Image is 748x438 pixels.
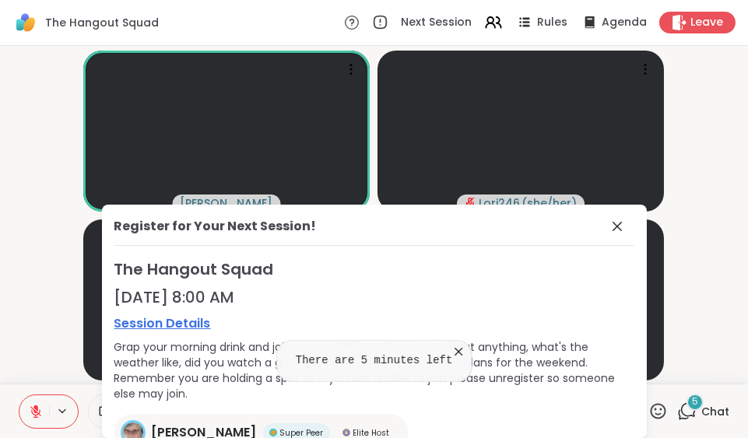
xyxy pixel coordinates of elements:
span: 5 [692,395,698,408]
div: Grap your morning drink and join us for a little sit down chat about anything, what's the weather... [114,339,634,401]
span: Next Session [401,15,472,30]
div: Register for Your Next Session! [114,217,317,236]
span: [PERSON_NAME] [181,195,273,211]
span: Chat [701,404,729,419]
a: Session Details [114,314,634,333]
img: ShareWell Logomark [12,9,39,36]
span: audio-muted [465,198,476,208]
span: Rules [537,15,567,30]
span: Lori246 [479,195,520,211]
span: The Hangout Squad [45,15,159,30]
pre: There are 5 minutes left [296,353,453,369]
span: Agenda [602,15,647,30]
div: [DATE] 8:00 AM [114,286,634,308]
span: ( she/her ) [521,195,577,211]
span: The Hangout Squad [114,258,634,280]
span: Leave [690,15,723,30]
